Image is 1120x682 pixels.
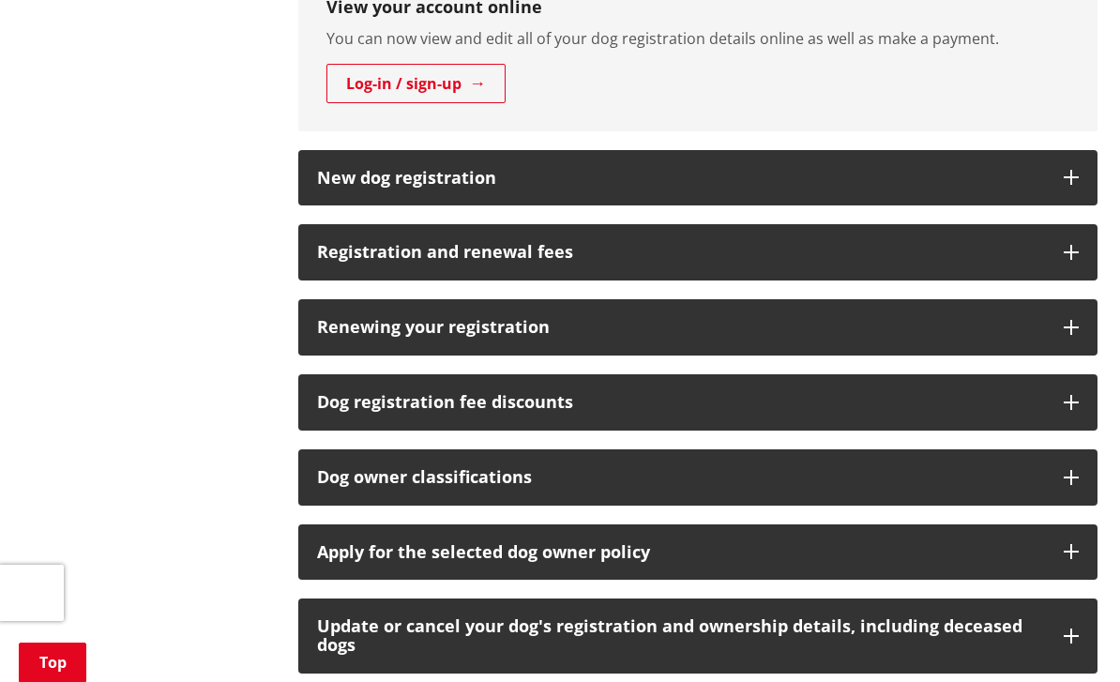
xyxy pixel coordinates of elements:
button: Renewing your registration [298,299,1097,356]
button: Dog registration fee discounts [298,374,1097,431]
h3: New dog registration [317,169,1045,188]
button: New dog registration [298,150,1097,206]
button: Registration and renewal fees [298,224,1097,280]
a: Top [19,643,86,682]
button: Update or cancel your dog's registration and ownership details, including deceased dogs [298,599,1097,674]
a: Log-in / sign-up [326,64,506,103]
h3: Renewing your registration [317,318,1045,337]
div: Apply for the selected dog owner policy [317,543,1045,562]
h3: Dog registration fee discounts [317,393,1045,412]
h3: Update or cancel your dog's registration and ownership details, including deceased dogs [317,617,1045,655]
button: Apply for the selected dog owner policy [298,524,1097,581]
h3: Dog owner classifications [317,468,1045,487]
iframe: Messenger Launcher [1034,603,1101,671]
h3: Registration and renewal fees [317,243,1045,262]
button: Dog owner classifications [298,449,1097,506]
p: You can now view and edit all of your dog registration details online as well as make a payment. [326,27,1069,50]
